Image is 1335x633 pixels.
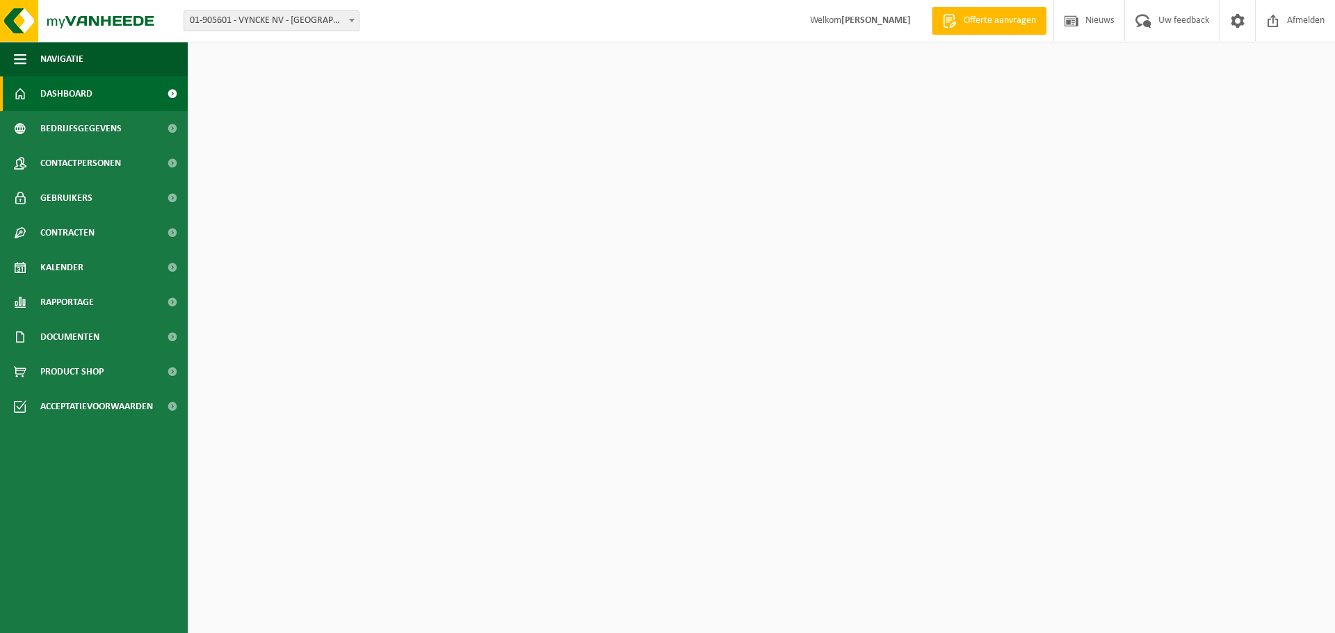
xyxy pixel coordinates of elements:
span: Dashboard [40,76,92,111]
span: 01-905601 - VYNCKE NV - HARELBEKE [184,10,359,31]
span: Offerte aanvragen [960,14,1039,28]
span: Kalender [40,250,83,285]
span: Rapportage [40,285,94,320]
span: Contracten [40,215,95,250]
span: Documenten [40,320,99,354]
span: Acceptatievoorwaarden [40,389,153,424]
span: Contactpersonen [40,146,121,181]
span: 01-905601 - VYNCKE NV - HARELBEKE [184,11,359,31]
a: Offerte aanvragen [932,7,1046,35]
span: Gebruikers [40,181,92,215]
strong: [PERSON_NAME] [841,15,911,26]
span: Bedrijfsgegevens [40,111,122,146]
span: Navigatie [40,42,83,76]
span: Product Shop [40,354,104,389]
